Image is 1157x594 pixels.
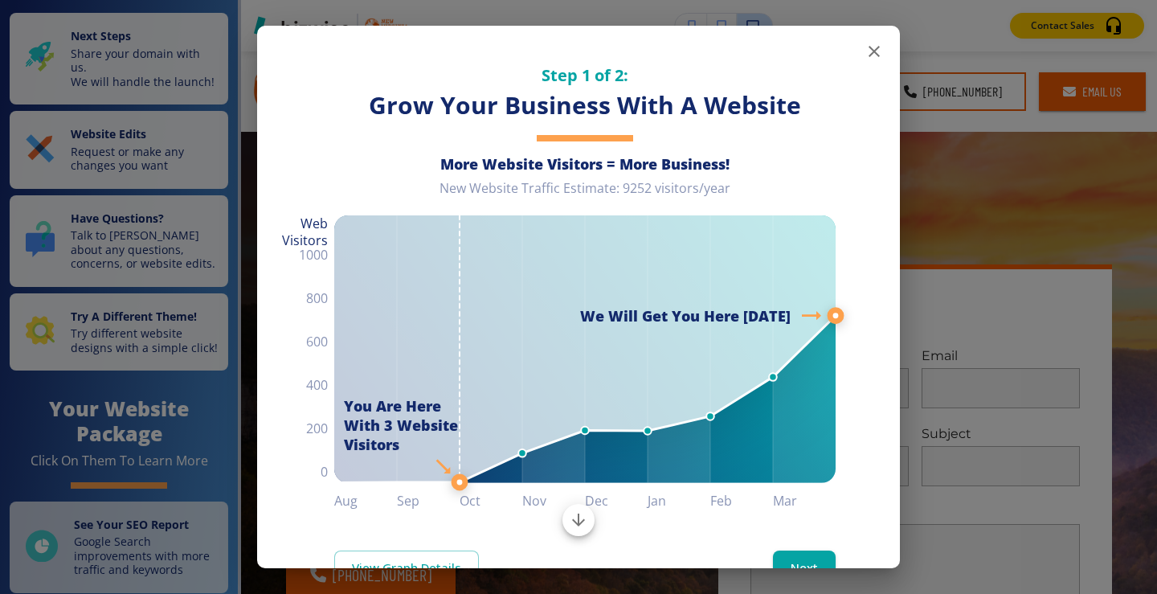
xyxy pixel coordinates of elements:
[334,89,836,122] h3: Grow Your Business With A Website
[710,490,773,512] h6: Feb
[460,490,522,512] h6: Oct
[334,64,836,86] h5: Step 1 of 2:
[334,154,836,174] h6: More Website Visitors = More Business!
[648,490,710,512] h6: Jan
[773,490,836,512] h6: Mar
[334,490,397,512] h6: Aug
[334,551,479,584] a: View Graph Details
[522,490,585,512] h6: Nov
[334,180,836,210] div: New Website Traffic Estimate: 9252 visitors/year
[585,490,648,512] h6: Dec
[773,551,836,584] button: Next
[397,490,460,512] h6: Sep
[562,504,595,536] button: Scroll to bottom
